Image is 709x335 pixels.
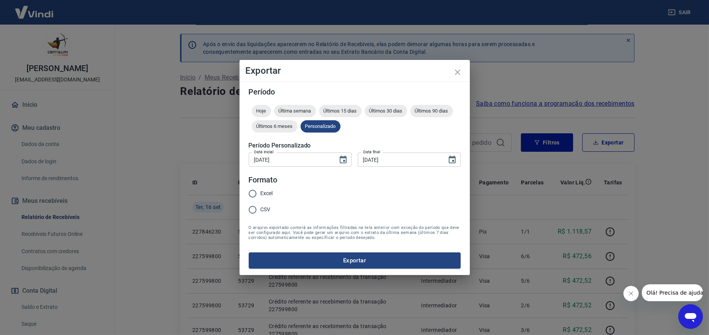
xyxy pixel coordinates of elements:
span: Últimos 15 dias [319,108,362,114]
input: DD/MM/YYYY [249,153,332,167]
span: Hoje [252,108,271,114]
label: Data final [363,149,380,155]
h5: Período [249,88,461,96]
span: Última semana [274,108,316,114]
span: O arquivo exportado conterá as informações filtradas na tela anterior com exceção do período que ... [249,225,461,240]
div: Últimos 30 dias [365,105,407,117]
label: Data inicial [254,149,274,155]
button: close [448,63,467,81]
h5: Período Personalizado [249,142,461,149]
input: DD/MM/YYYY [358,153,441,167]
iframe: Fechar mensagem [623,286,639,301]
button: Choose date, selected date is 15 de set de 2025 [335,152,351,167]
span: Últimos 90 dias [410,108,453,114]
span: Excel [261,189,273,197]
div: Últimos 6 meses [252,120,297,133]
span: Olá! Precisa de ajuda? [5,5,64,12]
span: Últimos 30 dias [365,108,407,114]
div: Última semana [274,105,316,117]
div: Personalizado [301,120,340,133]
h4: Exportar [246,66,464,75]
span: Personalizado [301,123,340,129]
button: Choose date, selected date is 16 de set de 2025 [445,152,460,167]
div: Hoje [252,105,271,117]
iframe: Botão para abrir a janela de mensagens [678,304,703,329]
button: Exportar [249,252,461,269]
div: Últimos 90 dias [410,105,453,117]
iframe: Mensagem da empresa [642,284,703,301]
span: CSV [261,206,271,214]
div: Últimos 15 dias [319,105,362,117]
legend: Formato [249,174,278,186]
span: Últimos 6 meses [252,123,297,129]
